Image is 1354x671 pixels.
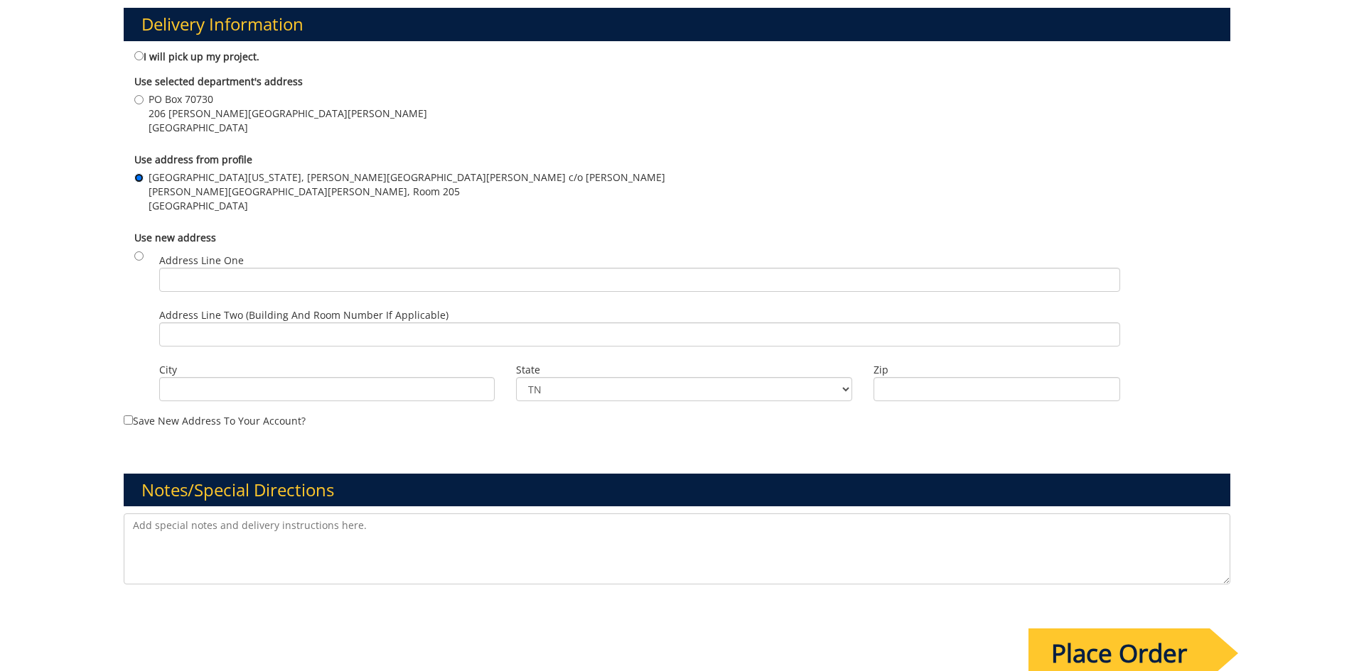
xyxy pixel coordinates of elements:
input: [GEOGRAPHIC_DATA][US_STATE], [PERSON_NAME][GEOGRAPHIC_DATA][PERSON_NAME] c/o [PERSON_NAME] [PERSO... [134,173,144,182]
b: Use selected department's address [134,75,303,88]
input: PO Box 70730 206 [PERSON_NAME][GEOGRAPHIC_DATA][PERSON_NAME] [GEOGRAPHIC_DATA] [134,95,144,104]
span: [PERSON_NAME][GEOGRAPHIC_DATA][PERSON_NAME], Room 205 [149,185,665,199]
h3: Delivery Information [124,8,1231,40]
label: City [159,363,495,377]
span: [GEOGRAPHIC_DATA][US_STATE], [PERSON_NAME][GEOGRAPHIC_DATA][PERSON_NAME] c/o [PERSON_NAME] [149,170,665,185]
input: Address Line Two (Building and Room Number if applicable) [159,322,1120,347]
input: Save new address to your account? [124,415,133,425]
input: Zip [874,377,1120,401]
label: Zip [874,363,1120,377]
input: Address Line One [159,268,1120,292]
span: [GEOGRAPHIC_DATA] [149,121,427,135]
span: [GEOGRAPHIC_DATA] [149,199,665,213]
h3: Notes/Special Directions [124,474,1231,506]
input: I will pick up my project. [134,51,144,60]
label: Address Line One [159,253,1120,292]
label: Address Line Two (Building and Room Number if applicable) [159,308,1120,347]
span: 206 [PERSON_NAME][GEOGRAPHIC_DATA][PERSON_NAME] [149,107,427,121]
label: I will pick up my project. [134,48,259,64]
b: Use new address [134,231,216,244]
label: State [516,363,852,377]
b: Use address from profile [134,153,252,166]
span: PO Box 70730 [149,92,427,107]
input: City [159,377,495,401]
